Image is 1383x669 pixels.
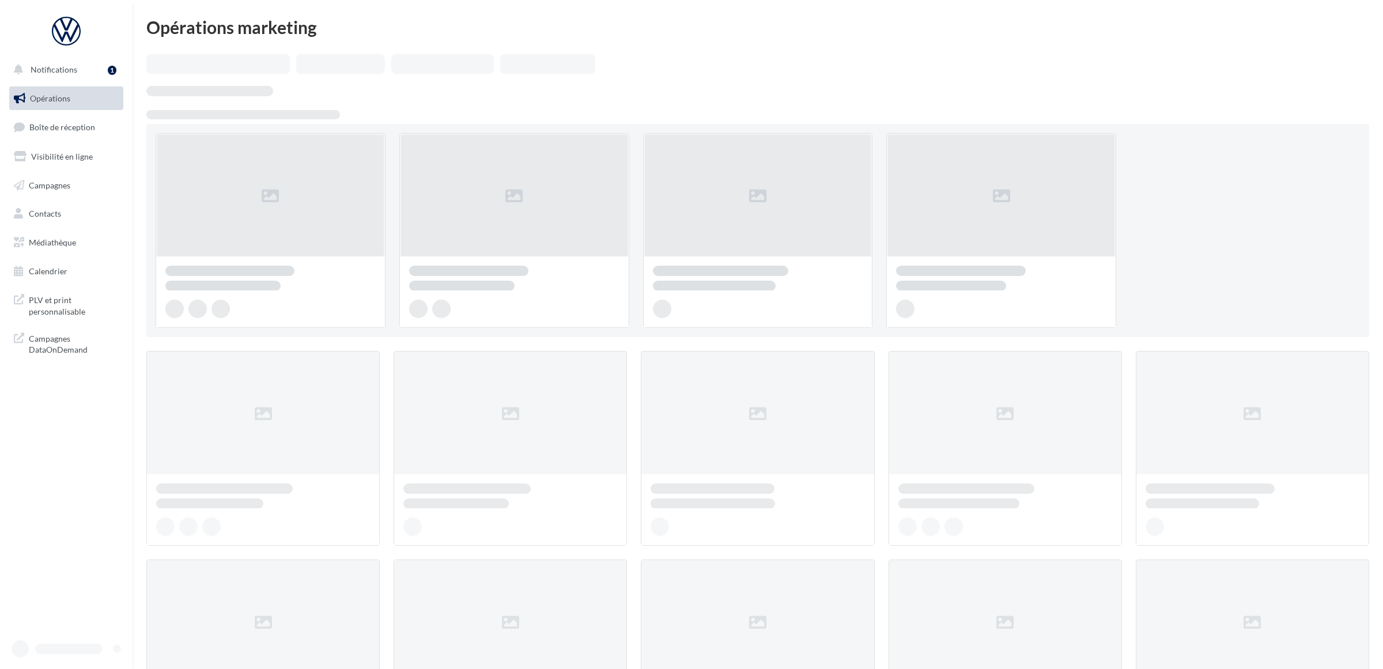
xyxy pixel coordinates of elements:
span: PLV et print personnalisable [29,292,119,317]
div: 1 [108,66,116,75]
a: PLV et print personnalisable [7,288,126,322]
a: Campagnes [7,173,126,198]
a: Médiathèque [7,230,126,255]
span: Opérations [30,93,70,103]
a: Calendrier [7,259,126,284]
a: Visibilité en ligne [7,145,126,169]
span: Visibilité en ligne [31,152,93,161]
span: Boîte de réception [29,122,95,132]
a: Campagnes DataOnDemand [7,326,126,360]
span: Notifications [31,65,77,74]
a: Boîte de réception [7,115,126,139]
a: Opérations [7,86,126,111]
span: Calendrier [29,266,67,276]
button: Notifications 1 [7,58,121,82]
span: Contacts [29,209,61,218]
span: Campagnes DataOnDemand [29,331,119,356]
a: Contacts [7,202,126,226]
div: Opérations marketing [146,18,1369,36]
span: Médiathèque [29,237,76,247]
span: Campagnes [29,180,70,190]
